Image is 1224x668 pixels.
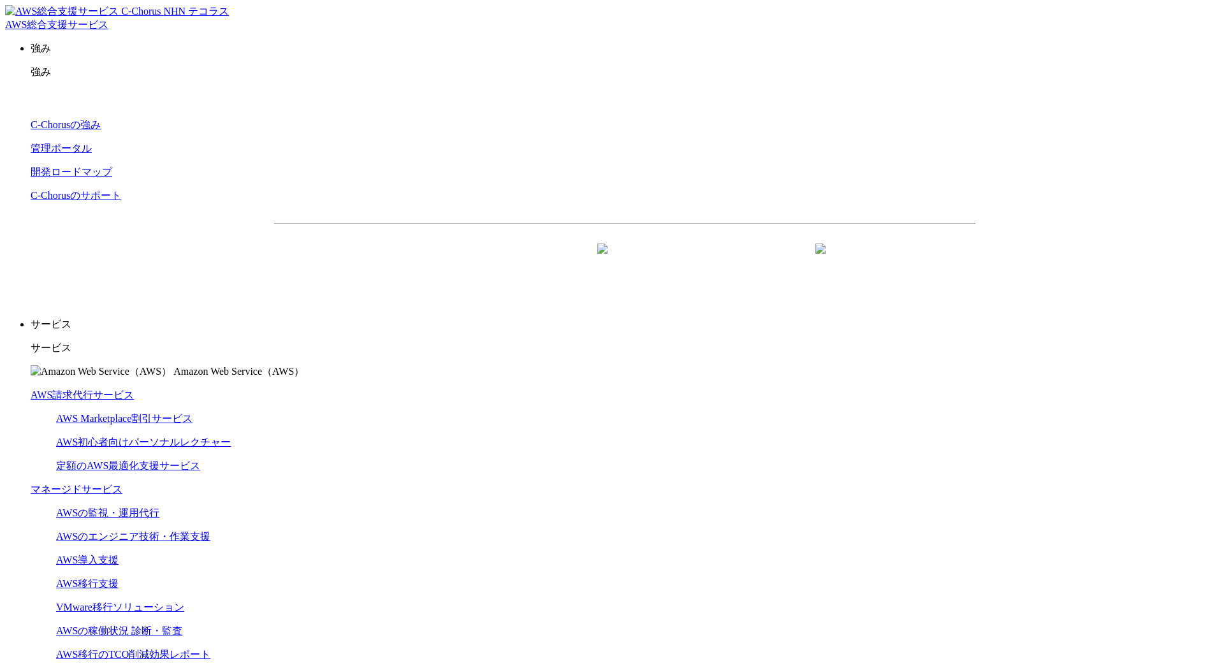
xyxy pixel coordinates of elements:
[815,243,826,277] img: 矢印
[5,5,161,18] img: AWS総合支援サービス C-Chorus
[31,484,122,495] a: マネージドサービス
[56,437,231,447] a: AWS初心者向けパーソナルレクチャー
[31,66,1219,79] p: 強み
[56,625,182,636] a: AWSの稼働状況 診断・監査
[631,244,836,276] a: まずは相談する
[173,366,304,377] span: Amazon Web Service（AWS）
[5,6,229,30] a: AWS総合支援サービス C-Chorus NHN テコラスAWS総合支援サービス
[31,166,112,177] a: 開発ロードマップ
[56,413,193,424] a: AWS Marketplace割引サービス
[31,42,1219,55] p: 強み
[31,119,101,130] a: C-Chorusの強み
[56,507,159,518] a: AWSの監視・運用代行
[31,318,1219,331] p: サービス
[56,460,200,471] a: 定額のAWS最適化支援サービス
[56,531,210,542] a: AWSのエンジニア技術・作業支援
[56,649,210,660] a: AWS移行のTCO削減効果レポート
[413,244,618,276] a: 資料を請求する
[56,602,184,613] a: VMware移行ソリューション
[56,555,119,565] a: AWS導入支援
[31,190,121,201] a: C-Chorusのサポート
[56,578,119,589] a: AWS移行支援
[31,342,1219,355] p: サービス
[31,143,92,154] a: 管理ポータル
[31,389,134,400] a: AWS請求代行サービス
[597,243,608,277] img: 矢印
[31,365,171,379] img: Amazon Web Service（AWS）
